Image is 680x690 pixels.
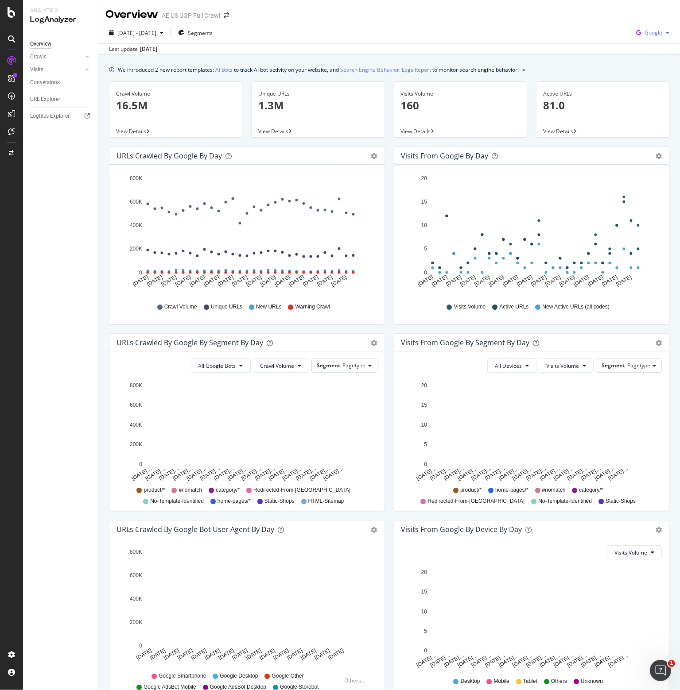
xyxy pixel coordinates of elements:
span: Mobile [494,678,509,685]
div: Crawl Volume [116,90,235,98]
text: [DATE] [288,274,305,288]
div: AE US UGP Full Crawl [162,11,220,20]
div: Visits from Google by day [401,151,489,160]
text: [DATE] [202,274,220,288]
p: 160 [401,98,520,113]
span: Unknown [581,678,603,685]
span: All Google Bots [198,362,236,370]
text: [DATE] [313,648,331,661]
text: [DATE] [188,274,206,288]
div: We introduced 2 new report templates: to track AI bot activity on your website, and to monitor se... [118,65,519,74]
span: Static-Shops [606,497,636,505]
text: [DATE] [316,274,334,288]
span: 1 [668,660,675,667]
text: [DATE] [501,274,519,288]
text: [DATE] [231,274,249,288]
div: [DATE] [140,45,157,53]
button: Crawl Volume [253,358,309,373]
text: [DATE] [259,648,276,661]
text: 0 [424,461,427,467]
div: Overview [105,7,158,22]
text: [DATE] [245,648,263,661]
text: [DATE] [330,274,348,288]
span: #nomatch [179,486,202,494]
div: Active URLs [543,90,662,98]
span: Desktop [461,678,480,685]
text: [DATE] [572,274,590,288]
text: [DATE] [174,274,192,288]
div: gear [656,340,662,346]
text: [DATE] [163,648,180,661]
button: Google [633,26,673,40]
text: 15 [421,589,427,595]
svg: A chart. [117,545,374,668]
text: 20 [421,569,427,575]
span: No-Template-Identified [538,497,592,505]
span: Static-Shops [264,497,295,505]
span: Segment [602,362,625,369]
span: Redirected-From-[GEOGRAPHIC_DATA] [253,486,350,494]
span: Visits Volume [454,303,486,311]
text: [DATE] [299,648,317,661]
span: View Details [258,127,288,135]
text: [DATE] [190,648,208,661]
button: Visits Volume [607,545,662,559]
span: Visits Volume [614,549,647,556]
text: [DATE] [327,648,345,661]
div: Analytics [30,7,91,15]
text: [DATE] [473,274,491,288]
svg: A chart. [117,380,374,482]
div: gear [371,153,377,159]
div: Crawls [30,52,47,62]
text: [DATE] [160,274,178,288]
span: #nomatch [542,486,566,494]
text: 15 [421,402,427,408]
span: View Details [401,127,431,135]
text: 20 [421,175,427,181]
span: Redirected-From-[GEOGRAPHIC_DATA] [427,497,525,505]
span: Google [645,29,662,36]
div: Visits Volume [401,90,520,98]
text: 0 [424,270,427,276]
text: 600K [130,572,142,578]
text: 400K [130,222,142,228]
text: 0 [139,461,142,467]
div: URLs Crawled by Google by day [117,151,222,160]
div: URLs Crawled by Google By Segment By Day [117,338,263,347]
span: [DATE] - [DATE] [117,29,156,37]
span: Visits Volume [546,362,579,370]
text: 400K [130,596,142,602]
div: Visits [30,65,43,74]
text: [DATE] [245,274,263,288]
text: [DATE] [272,648,290,661]
svg: A chart. [401,567,659,669]
span: Segment [317,362,341,369]
span: Google Other [272,672,303,680]
span: New Active URLs (all codes) [542,303,609,311]
p: 1.3M [258,98,377,113]
text: 200K [130,620,142,626]
text: [DATE] [135,648,153,661]
text: 600K [130,199,142,205]
text: [DATE] [459,274,477,288]
p: 81.0 [543,98,662,113]
text: [DATE] [587,274,604,288]
text: 0 [424,648,427,654]
span: HTML-Sitemap [308,497,344,505]
button: close banner [520,63,527,76]
div: URLs Crawled by Google bot User Agent By Day [117,525,274,534]
p: 16.5M [116,98,235,113]
a: Logfiles Explorer [30,112,92,121]
span: Crawl Volume [164,303,197,311]
text: [DATE] [218,648,235,661]
text: [DATE] [601,274,618,288]
a: AI Bots [215,65,233,74]
a: Overview [30,39,92,49]
a: Conversions [30,78,92,87]
span: View Details [116,127,146,135]
span: home-pages/* [218,497,251,505]
svg: A chart. [117,172,374,295]
a: Crawls [30,52,83,62]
